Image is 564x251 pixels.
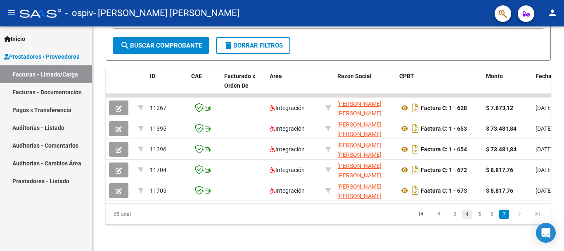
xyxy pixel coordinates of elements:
[431,210,447,219] a: go to previous page
[399,73,414,79] span: CPBT
[221,67,266,104] datatable-header-cell: Facturado x Orden De
[7,8,17,18] mat-icon: menu
[65,4,93,22] span: - ospiv
[216,37,290,54] button: Borrar Filtros
[270,73,282,79] span: Area
[150,146,166,153] span: 11396
[334,67,396,104] datatable-header-cell: Razón Social
[461,207,473,221] li: page 4
[486,146,517,153] strong: $ 73.481,84
[337,100,382,117] span: [PERSON_NAME] [PERSON_NAME]
[150,187,166,194] span: 11705
[410,122,421,135] i: Descargar documento
[270,187,305,194] span: Integración
[120,42,202,49] span: Buscar Comprobante
[4,52,79,61] span: Prestadores / Proveedores
[512,210,527,219] a: go to next page
[337,163,382,179] span: [PERSON_NAME] [PERSON_NAME]
[530,210,545,219] a: go to last page
[337,99,393,117] div: 27389568789
[486,125,517,132] strong: $ 73.481,84
[337,182,393,199] div: 27389568789
[410,143,421,156] i: Descargar documento
[4,34,25,43] span: Inicio
[536,125,552,132] span: [DATE]
[486,73,503,79] span: Monto
[421,167,467,173] strong: Factura C: 1 - 672
[499,210,509,219] a: 7
[486,105,513,111] strong: $ 7.873,12
[147,67,188,104] datatable-header-cell: ID
[396,67,483,104] datatable-header-cell: CPBT
[270,167,305,173] span: Integración
[421,125,467,132] strong: Factura C: 1 - 653
[223,42,283,49] span: Borrar Filtros
[106,204,193,225] div: 65 total
[266,67,322,104] datatable-header-cell: Area
[450,210,460,219] a: 3
[547,8,557,18] mat-icon: person
[270,125,305,132] span: Integración
[337,183,382,199] span: [PERSON_NAME] [PERSON_NAME]
[150,105,166,111] span: 11267
[410,163,421,177] i: Descargar documento
[487,210,497,219] a: 6
[150,167,166,173] span: 11704
[188,67,221,104] datatable-header-cell: CAE
[462,210,472,219] a: 4
[337,142,382,158] span: [PERSON_NAME] [PERSON_NAME]
[223,41,233,50] mat-icon: delete
[421,105,467,111] strong: Factura C: 1 - 628
[421,146,467,153] strong: Factura C: 1 - 654
[473,207,486,221] li: page 5
[536,223,556,243] div: Open Intercom Messenger
[150,73,155,79] span: ID
[224,73,255,89] span: Facturado x Orden De
[191,73,202,79] span: CAE
[498,207,510,221] li: page 7
[93,4,239,22] span: - [PERSON_NAME] [PERSON_NAME]
[120,41,130,50] mat-icon: search
[486,167,513,173] strong: $ 8.817,76
[536,105,552,111] span: [DATE]
[421,187,467,194] strong: Factura C: 1 - 673
[536,146,552,153] span: [DATE]
[337,73,372,79] span: Razón Social
[448,207,461,221] li: page 3
[270,105,305,111] span: Integración
[337,121,382,137] span: [PERSON_NAME] [PERSON_NAME]
[337,120,393,137] div: 27389568789
[536,187,552,194] span: [DATE]
[410,184,421,197] i: Descargar documento
[410,101,421,115] i: Descargar documento
[150,125,166,132] span: 11395
[536,167,552,173] span: [DATE]
[486,187,513,194] strong: $ 8.817,76
[413,210,429,219] a: go to first page
[486,207,498,221] li: page 6
[474,210,484,219] a: 5
[337,161,393,179] div: 27389568789
[337,141,393,158] div: 27389568789
[113,37,209,54] button: Buscar Comprobante
[483,67,532,104] datatable-header-cell: Monto
[270,146,305,153] span: Integración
